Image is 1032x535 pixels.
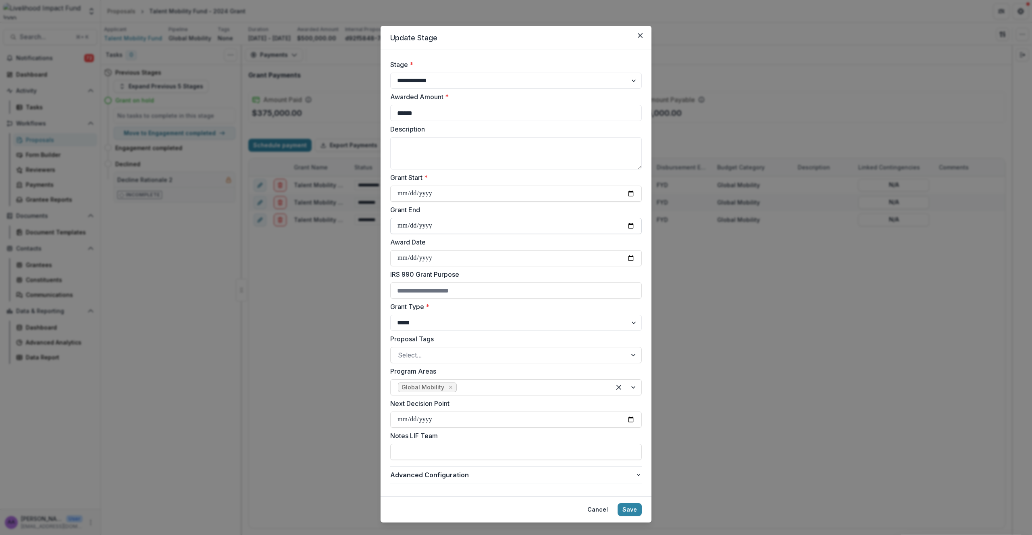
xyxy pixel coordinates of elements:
[390,334,637,344] label: Proposal Tags
[390,467,642,483] button: Advanced Configuration
[390,237,637,247] label: Award Date
[583,503,613,516] button: Cancel
[390,173,637,182] label: Grant Start
[390,60,637,69] label: Stage
[390,399,637,408] label: Next Decision Point
[390,302,637,311] label: Grant Type
[612,381,625,394] div: Clear selected options
[390,124,637,134] label: Description
[390,470,635,480] span: Advanced Configuration
[390,431,637,441] label: Notes LIF Team
[390,92,637,102] label: Awarded Amount
[447,383,455,391] div: Remove Global Mobility
[381,26,651,50] header: Update Stage
[402,384,444,391] span: Global Mobility
[390,270,637,279] label: IRS 990 Grant Purpose
[390,366,637,376] label: Program Areas
[390,205,637,215] label: Grant End
[634,29,647,42] button: Close
[618,503,642,516] button: Save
